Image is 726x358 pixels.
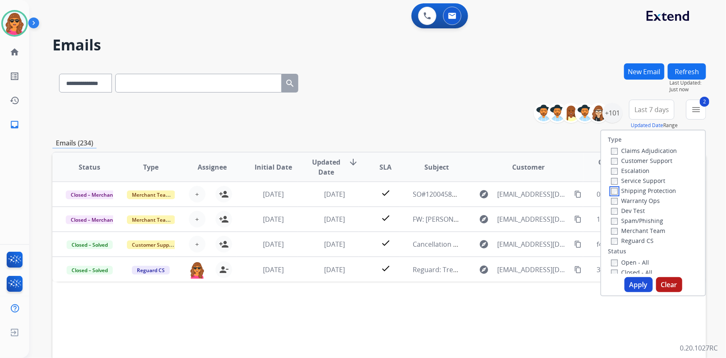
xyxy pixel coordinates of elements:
input: Customer Support [611,158,618,165]
mat-icon: menu [691,105,701,115]
label: Type [608,135,622,144]
span: Cancellation Request [413,240,479,249]
span: [DATE] [324,240,345,249]
mat-icon: check [381,263,391,273]
button: New Email [624,63,664,80]
mat-icon: list_alt [10,71,20,81]
span: 01d66e41-f46d-4ab0-8d55-75c94e42616e [597,190,724,199]
mat-icon: arrow_downward [348,157,358,167]
label: Escalation [611,167,649,175]
span: [EMAIL_ADDRESS][DOMAIN_NAME] [498,265,570,275]
label: Service Support [611,177,665,185]
mat-icon: person_add [219,189,229,199]
span: Closed – Solved [67,266,113,275]
mat-icon: content_copy [574,215,582,223]
label: Customer Support [611,157,672,165]
button: Last 7 days [629,100,674,120]
mat-icon: content_copy [574,266,582,273]
span: Subject [424,162,449,172]
input: Service Support [611,178,618,185]
mat-icon: explore [479,214,489,224]
mat-icon: explore [479,239,489,249]
button: Apply [624,277,653,292]
span: SLA [379,162,391,172]
span: [DATE] [263,240,284,249]
input: Escalation [611,168,618,175]
span: Initial Date [255,162,292,172]
button: Clear [656,277,682,292]
span: [DATE] [324,190,345,199]
span: [EMAIL_ADDRESS][DOMAIN_NAME] [498,214,570,224]
span: + [195,214,199,224]
span: Reguard: Tremendous Fulfillment [413,265,518,274]
mat-icon: person_remove [219,265,229,275]
span: [DATE] [263,190,284,199]
span: Closed – Merchant Transfer [66,190,142,199]
input: Spam/Phishing [611,218,618,225]
span: [DATE] [263,265,284,274]
span: Just now [669,86,706,93]
span: Closed – Solved [67,240,113,249]
mat-icon: check [381,213,391,223]
span: 1f8c561e-7512-4e5e-abf3-db2e7dcd64a6 [597,215,723,224]
mat-icon: search [285,78,295,88]
input: Closed - All [611,270,618,276]
span: + [195,189,199,199]
span: SO#1200458070 [ thread::Ep_KqEaJAl-UWJq6WbW9fDk:: ] [413,190,588,199]
span: 35a32e6a-a752-4155-9c5f-6e568013d415 [597,265,723,274]
div: +101 [602,103,622,123]
label: Warranty Ops [611,197,660,205]
mat-icon: explore [479,189,489,199]
label: Closed - All [611,268,652,276]
mat-icon: check [381,188,391,198]
input: Open - All [611,260,618,266]
img: avatar [3,12,26,35]
span: [DATE] [263,215,284,224]
img: agent-avatar [189,261,206,279]
mat-icon: inbox [10,120,20,130]
input: Merchant Team [611,228,618,235]
button: + [189,236,206,253]
mat-icon: content_copy [574,240,582,248]
span: Reguard CS [132,266,170,275]
span: Assignee [198,162,227,172]
label: Reguard CS [611,237,654,245]
label: Open - All [611,258,649,266]
button: 2 [686,100,706,120]
span: [DATE] [324,265,345,274]
span: Merchant Team [127,215,175,224]
button: Updated Date [631,122,663,129]
h2: Emails [52,37,706,53]
span: f44963d0-3bcc-4124-ade2-ff9fe91722d3 [597,240,719,249]
mat-icon: person_add [219,239,229,249]
span: Closed – Merchant Transfer [66,215,142,224]
button: + [189,211,206,228]
p: Emails (234) [52,138,97,148]
button: + [189,186,206,203]
span: [DATE] [324,215,345,224]
label: Merchant Team [611,227,665,235]
span: Last 7 days [634,108,669,111]
span: FW: [PERSON_NAME] TRANSAID 265A831263/EEX 265B028669 CID 265A829787 [413,215,656,224]
span: Type [143,162,159,172]
mat-icon: person_add [219,214,229,224]
span: Status [79,162,100,172]
span: Range [631,122,678,129]
span: [EMAIL_ADDRESS][DOMAIN_NAME] [498,239,570,249]
input: Shipping Protection [611,188,618,195]
mat-icon: explore [479,265,489,275]
span: + [195,239,199,249]
input: Claims Adjudication [611,148,618,155]
input: Dev Test [611,208,618,215]
span: Conversation ID [597,157,644,177]
p: 0.20.1027RC [680,343,718,353]
span: Customer [513,162,545,172]
input: Reguard CS [611,238,618,245]
label: Spam/Phishing [611,217,663,225]
input: Warranty Ops [611,198,618,205]
span: [EMAIL_ADDRESS][DOMAIN_NAME] [498,189,570,199]
span: 2 [700,97,709,107]
mat-icon: content_copy [574,190,582,198]
span: Merchant Team [127,190,175,199]
mat-icon: home [10,47,20,57]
